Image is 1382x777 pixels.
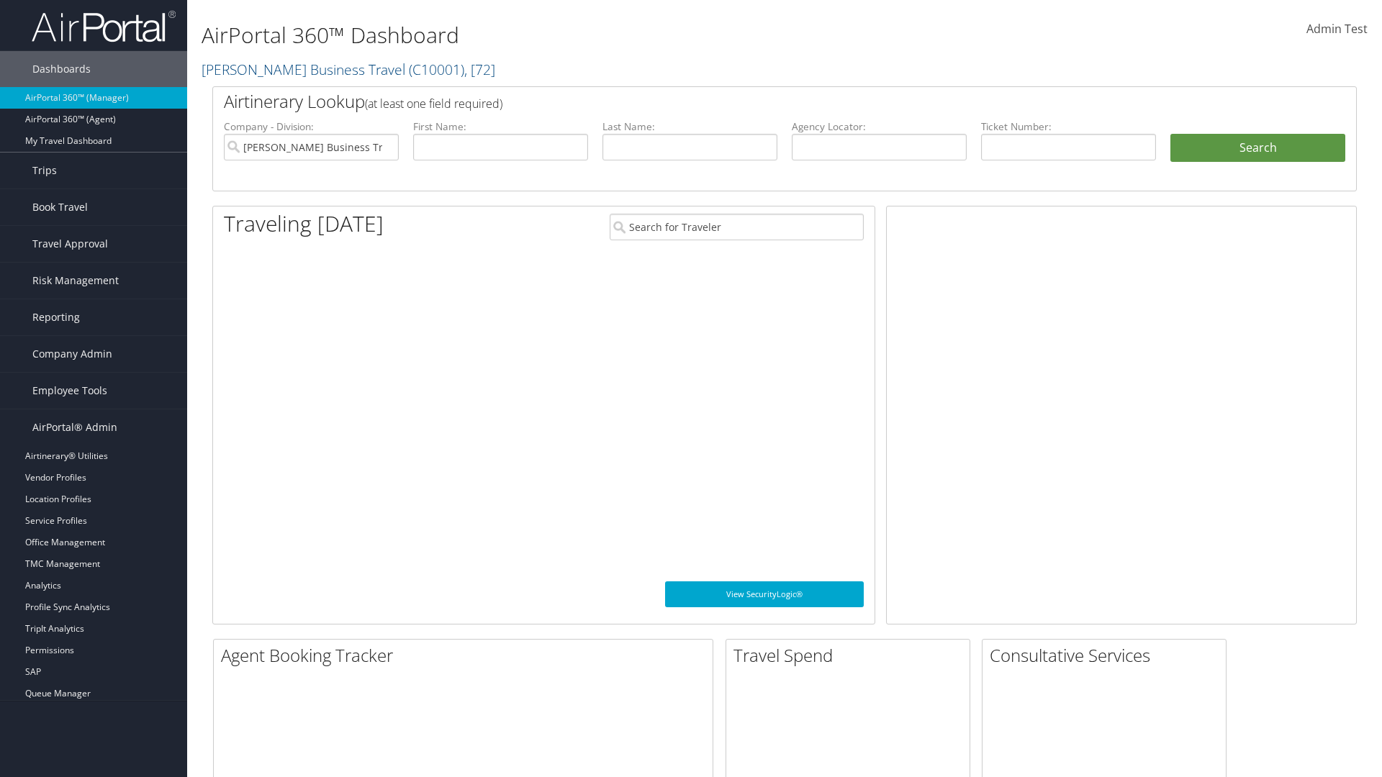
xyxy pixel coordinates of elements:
span: (at least one field required) [365,96,502,112]
span: Employee Tools [32,373,107,409]
label: Company - Division: [224,119,399,134]
span: Book Travel [32,189,88,225]
span: Dashboards [32,51,91,87]
a: View SecurityLogic® [665,581,864,607]
span: Trips [32,153,57,188]
a: [PERSON_NAME] Business Travel [202,60,495,79]
label: Last Name: [602,119,777,134]
label: Agency Locator: [792,119,967,134]
span: Travel Approval [32,226,108,262]
span: Reporting [32,299,80,335]
label: First Name: [413,119,588,134]
label: Ticket Number: [981,119,1156,134]
span: ( C10001 ) [409,60,464,79]
button: Search [1170,134,1345,163]
h2: Travel Spend [733,643,970,668]
h2: Consultative Services [990,643,1226,668]
h1: AirPortal 360™ Dashboard [202,20,979,50]
input: Search for Traveler [610,214,864,240]
span: Risk Management [32,263,119,299]
h2: Agent Booking Tracker [221,643,713,668]
span: , [ 72 ] [464,60,495,79]
img: airportal-logo.png [32,9,176,43]
a: Admin Test [1306,7,1368,52]
h1: Traveling [DATE] [224,209,384,239]
span: AirPortal® Admin [32,409,117,445]
span: Admin Test [1306,21,1368,37]
h2: Airtinerary Lookup [224,89,1250,114]
span: Company Admin [32,336,112,372]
